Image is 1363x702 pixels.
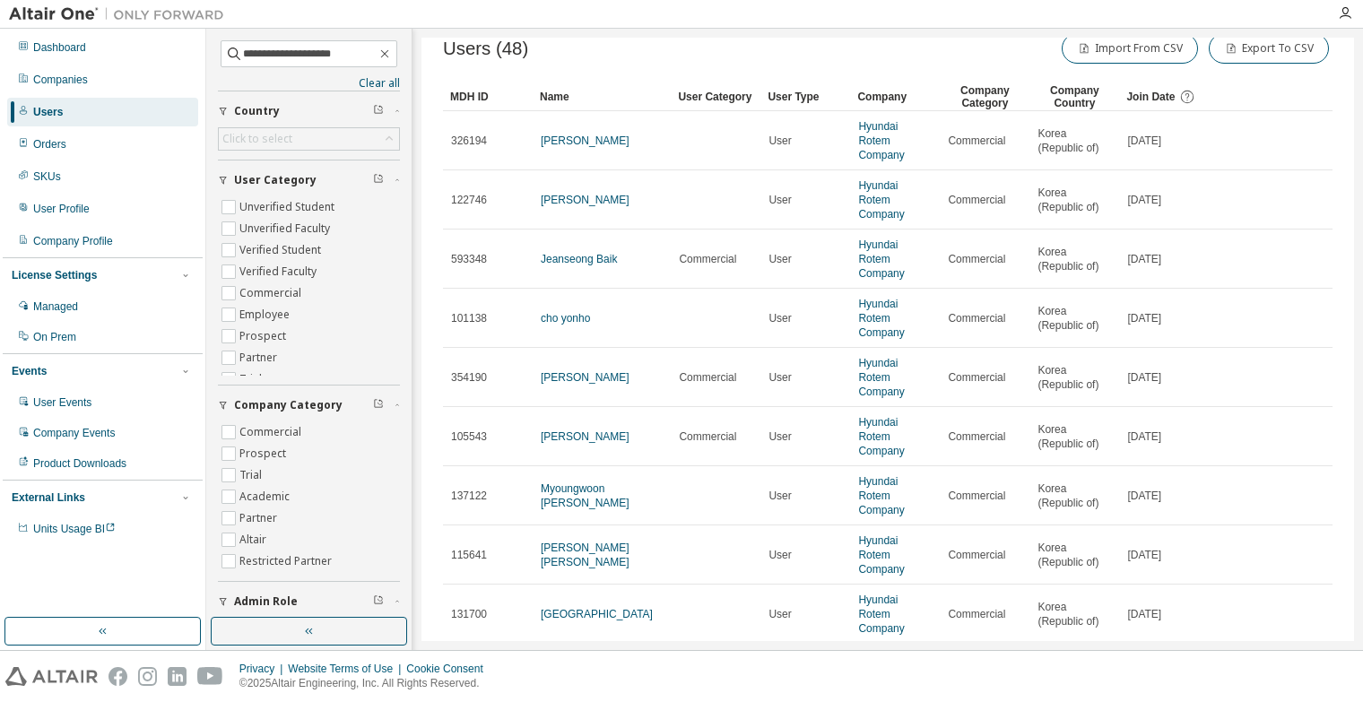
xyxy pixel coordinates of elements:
span: [DATE] [1127,370,1161,385]
span: User [768,370,791,385]
label: Trial [239,464,265,486]
span: User [768,429,791,444]
span: [DATE] [1127,607,1161,621]
label: Commercial [239,421,305,443]
div: MDH ID [450,82,525,111]
span: Korea (Republic of) [1037,481,1111,510]
div: Orders [33,137,66,152]
span: Korea (Republic of) [1037,126,1111,155]
div: User Category [678,82,753,111]
div: Companies [33,73,88,87]
div: Privacy [239,662,288,676]
span: Commercial [948,489,1005,503]
div: Dashboard [33,40,86,55]
span: 354190 [451,370,487,385]
img: instagram.svg [138,667,157,686]
a: [GEOGRAPHIC_DATA] [541,608,653,620]
div: Product Downloads [33,456,126,471]
label: Unverified Faculty [239,218,334,239]
span: Join Date [1126,91,1175,103]
span: Commercial [948,311,1005,325]
span: User Category [234,173,317,187]
a: Jeanseong Baik [541,253,617,265]
span: Clear filter [373,104,384,118]
div: Events [12,364,47,378]
label: Commercial [239,282,305,304]
span: Admin Role [234,594,298,609]
div: Cookie Consent [406,662,493,676]
div: User Profile [33,202,90,216]
a: Hyundai Rotem Company [858,179,904,221]
a: Hyundai Rotem Company [858,594,904,635]
span: 122746 [451,193,487,207]
div: Click to select [222,132,292,146]
span: 137122 [451,489,487,503]
span: Korea (Republic of) [1037,541,1111,569]
a: Hyundai Rotem Company [858,475,904,516]
a: Hyundai Rotem Company [858,534,904,576]
label: Prospect [239,443,290,464]
a: [PERSON_NAME] [541,134,629,147]
span: User [768,193,791,207]
a: [PERSON_NAME] [PERSON_NAME] [541,542,629,568]
div: User Events [33,395,91,410]
span: 105543 [451,429,487,444]
a: Myoungwoon [PERSON_NAME] [541,482,629,509]
span: Korea (Republic of) [1037,422,1111,451]
button: User Category [218,160,400,200]
span: [DATE] [1127,548,1161,562]
button: Import From CSV [1062,33,1198,64]
span: Korea (Republic of) [1037,245,1111,273]
span: Commercial [948,370,1005,385]
span: [DATE] [1127,311,1161,325]
a: [PERSON_NAME] [541,371,629,384]
span: User [768,489,791,503]
label: Partner [239,507,281,529]
div: Company Profile [33,234,113,248]
span: 115641 [451,548,487,562]
a: [PERSON_NAME] [541,430,629,443]
div: On Prem [33,330,76,344]
span: Commercial [948,548,1005,562]
a: [PERSON_NAME] [541,194,629,206]
span: Commercial [679,429,736,444]
img: youtube.svg [197,667,223,686]
span: Commercial [948,134,1005,148]
span: Korea (Republic of) [1037,363,1111,392]
div: External Links [12,490,85,505]
label: Trial [239,368,265,390]
span: Korea (Republic of) [1037,304,1111,333]
span: Korea (Republic of) [1037,186,1111,214]
span: Commercial [948,429,1005,444]
span: Commercial [679,252,736,266]
div: Website Terms of Use [288,662,406,676]
a: Hyundai Rotem Company [858,416,904,457]
div: Name [540,82,664,111]
label: Verified Student [239,239,325,261]
button: Admin Role [218,582,400,621]
span: User [768,548,791,562]
span: Company Category [234,398,343,412]
p: © 2025 Altair Engineering, Inc. All Rights Reserved. [239,676,494,691]
span: Clear filter [373,398,384,412]
span: [DATE] [1127,489,1161,503]
span: [DATE] [1127,429,1161,444]
button: Country [218,91,400,131]
label: Partner [239,347,281,368]
label: Restricted Partner [239,550,335,572]
a: Hyundai Rotem Company [858,357,904,398]
span: [DATE] [1127,134,1161,148]
label: Altair [239,529,270,550]
a: cho yonho [541,312,590,325]
img: altair_logo.svg [5,667,98,686]
span: Clear filter [373,594,384,609]
div: User Type [768,82,843,111]
span: Country [234,104,280,118]
label: Academic [239,486,293,507]
span: Commercial [679,370,736,385]
div: Managed [33,299,78,314]
div: Click to select [219,128,399,150]
span: 326194 [451,134,487,148]
label: Prospect [239,325,290,347]
div: Company [857,82,933,111]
